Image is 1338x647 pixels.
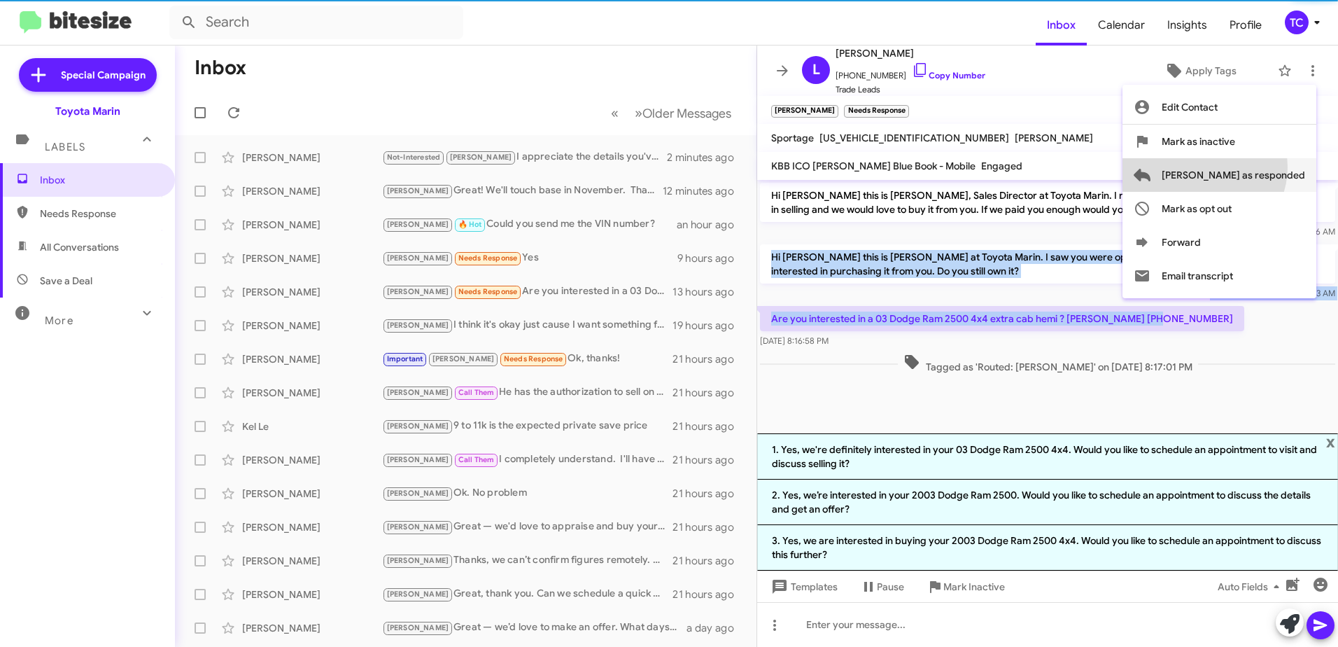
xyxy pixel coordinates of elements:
span: Edit Contact [1162,90,1218,124]
span: Mark as inactive [1162,125,1235,158]
span: [PERSON_NAME] as responded [1162,158,1305,192]
button: Email transcript [1122,259,1316,293]
button: Forward [1122,225,1316,259]
span: Mark as opt out [1162,192,1232,225]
